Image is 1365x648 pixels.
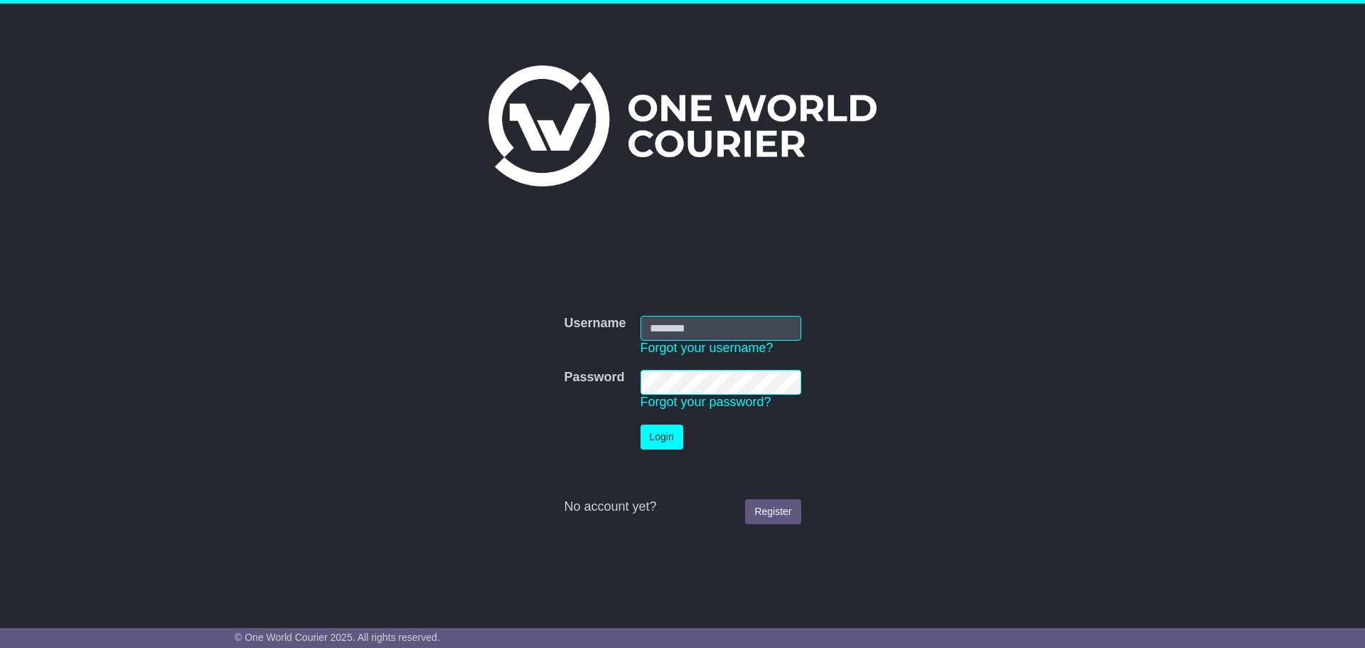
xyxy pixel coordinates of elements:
div: No account yet? [564,499,801,515]
label: Password [564,370,624,386]
label: Username [564,316,626,331]
img: One World [488,65,877,186]
a: Forgot your username? [641,341,773,355]
a: Forgot your password? [641,395,771,409]
span: © One World Courier 2025. All rights reserved. [235,632,440,643]
a: Register [745,499,801,524]
button: Login [641,425,683,450]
